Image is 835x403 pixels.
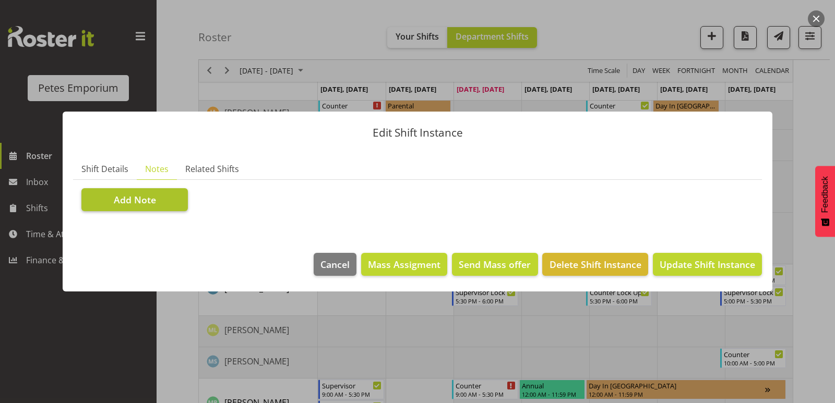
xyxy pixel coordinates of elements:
span: Cancel [320,258,350,271]
span: Mass Assigment [368,258,440,271]
span: Delete Shift Instance [550,258,641,271]
button: Mass Assigment [361,253,447,276]
span: Feedback [820,176,830,213]
p: Edit Shift Instance [73,127,762,138]
span: Shift Details [81,163,128,175]
span: Notes [145,163,169,175]
button: Add Note [81,188,188,211]
button: Cancel [314,253,356,276]
span: Update Shift Instance [660,258,755,271]
span: Send Mass offer [459,258,531,271]
button: Delete Shift Instance [542,253,648,276]
button: Update Shift Instance [653,253,762,276]
span: Related Shifts [185,163,239,175]
button: Send Mass offer [452,253,538,276]
span: Add Note [114,193,156,206]
button: Feedback - Show survey [815,166,835,237]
